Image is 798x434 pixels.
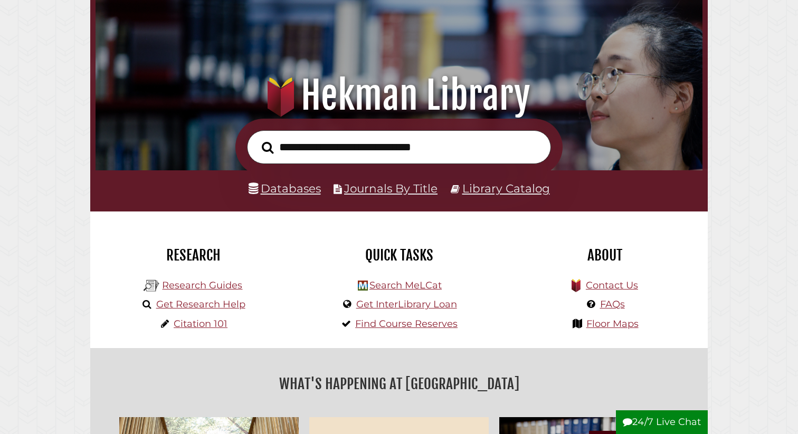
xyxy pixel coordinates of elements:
[249,181,321,195] a: Databases
[369,279,442,291] a: Search MeLCat
[256,139,279,157] button: Search
[162,279,242,291] a: Research Guides
[304,246,494,264] h2: Quick Tasks
[156,298,245,310] a: Get Research Help
[510,246,700,264] h2: About
[108,72,691,119] h1: Hekman Library
[358,281,368,291] img: Hekman Library Logo
[355,318,458,330] a: Find Course Reserves
[356,298,457,310] a: Get InterLibrary Loan
[98,372,700,396] h2: What's Happening at [GEOGRAPHIC_DATA]
[600,298,625,310] a: FAQs
[586,279,638,291] a: Contact Us
[586,318,639,330] a: Floor Maps
[144,278,159,294] img: Hekman Library Logo
[462,181,550,195] a: Library Catalog
[344,181,438,195] a: Journals By Title
[174,318,227,330] a: Citation 101
[98,246,288,264] h2: Research
[262,141,273,153] i: Search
